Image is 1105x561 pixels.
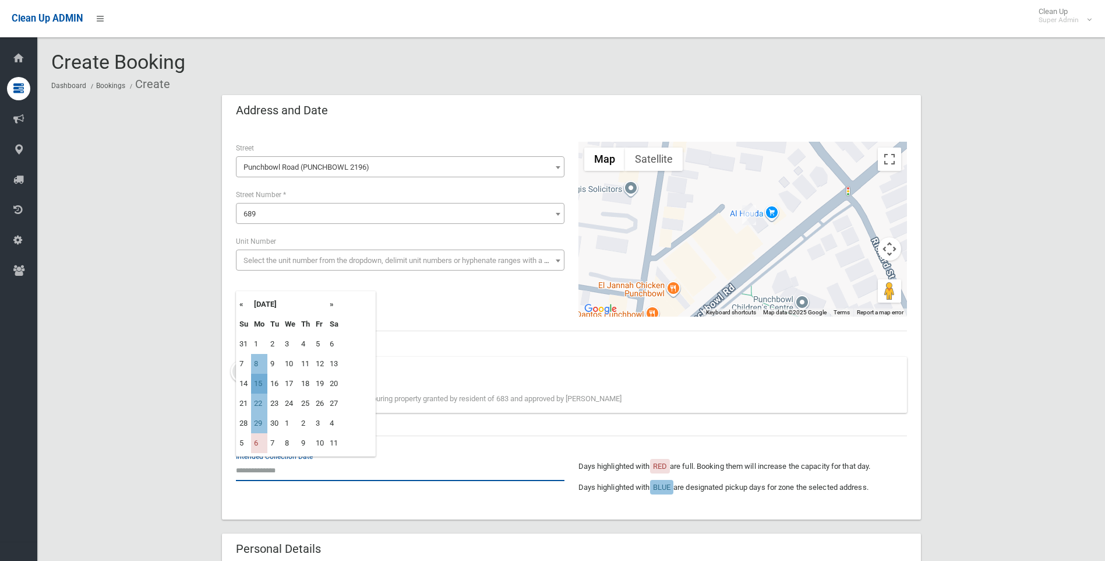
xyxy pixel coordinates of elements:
div: 689 Punchbowl Road, PUNCHBOWL NSW 2196 [742,205,756,225]
header: Personal Details [222,538,335,560]
td: 8 [282,433,298,453]
td: 29 [251,413,267,433]
th: Fr [313,314,327,334]
small: Super Admin [1039,16,1079,24]
td: 10 [282,354,298,374]
span: 689 [239,206,562,222]
th: « [236,294,251,314]
td: 26 [313,394,327,413]
td: 31 [236,334,251,354]
th: We [282,314,298,334]
td: 11 [298,354,313,374]
li: Create [127,73,170,95]
td: 3 [313,413,327,433]
td: 6 [327,334,341,354]
span: Permission to present on neighbouring property granted by resident of 683 and approved by [PERSON... [266,394,622,403]
td: 30 [267,413,282,433]
td: 15 [251,374,267,394]
th: Su [236,314,251,334]
td: 19 [313,374,327,394]
td: 11 [327,433,341,453]
td: 16 [267,374,282,394]
a: Report a map error [857,309,903,315]
td: 12 [313,354,327,374]
th: » [327,294,341,314]
button: Show satellite imagery [625,148,683,171]
th: Mo [251,314,267,334]
td: 9 [267,354,282,374]
th: Th [298,314,313,334]
p: Days highlighted with are designated pickup days for zone the selected address. [578,481,907,495]
td: 28 [236,413,251,433]
button: Show street map [584,148,625,171]
span: Clean Up ADMIN [12,13,83,24]
span: Clean Up [1033,7,1090,24]
td: 22 [251,394,267,413]
img: Google [581,301,620,317]
th: Tu [267,314,282,334]
td: 13 [327,354,341,374]
a: Dashboard [51,82,86,90]
span: Create Booking [51,50,185,73]
span: Select the unit number from the dropdown, delimit unit numbers or hyphenate ranges with a comma [243,256,569,265]
span: RED [653,462,667,471]
td: 25 [298,394,313,413]
td: 4 [327,413,341,433]
p: Days highlighted with are full. Booking them will increase the capacity for that day. [578,460,907,474]
td: 21 [236,394,251,413]
button: Keyboard shortcuts [706,308,756,317]
td: 18 [298,374,313,394]
div: Note for [266,364,900,378]
td: 5 [313,334,327,354]
td: 7 [267,433,282,453]
span: Punchbowl Road (PUNCHBOWL 2196) [239,159,562,176]
td: 14 [236,374,251,394]
td: 3 [282,334,298,354]
td: 17 [282,374,298,394]
span: Map data ©2025 Google [763,309,827,315]
button: Map camera controls [878,237,901,261]
td: 7 [236,354,251,374]
button: Toggle fullscreen view [878,148,901,171]
td: 27 [327,394,341,413]
td: 20 [327,374,341,394]
button: Drag Pegman onto the map to open Street View [878,279,901,303]
td: 4 [298,334,313,354]
header: Address and Date [222,99,342,122]
span: 689 [243,209,256,218]
td: 9 [298,433,313,453]
span: 689 [236,203,564,224]
th: Sa [327,314,341,334]
td: 2 [267,334,282,354]
td: 2 [298,413,313,433]
a: Open this area in Google Maps (opens a new window) [581,301,620,317]
td: 24 [282,394,298,413]
a: Bookings [96,82,125,90]
span: Punchbowl Road (PUNCHBOWL 2196) [236,156,564,177]
span: BLUE [653,483,670,492]
td: 23 [267,394,282,413]
td: 8 [251,354,267,374]
th: [DATE] [251,294,327,314]
a: Terms (opens in new tab) [834,309,850,315]
td: 10 [313,433,327,453]
td: 6 [251,433,267,453]
td: 5 [236,433,251,453]
td: 1 [251,334,267,354]
td: 1 [282,413,298,433]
